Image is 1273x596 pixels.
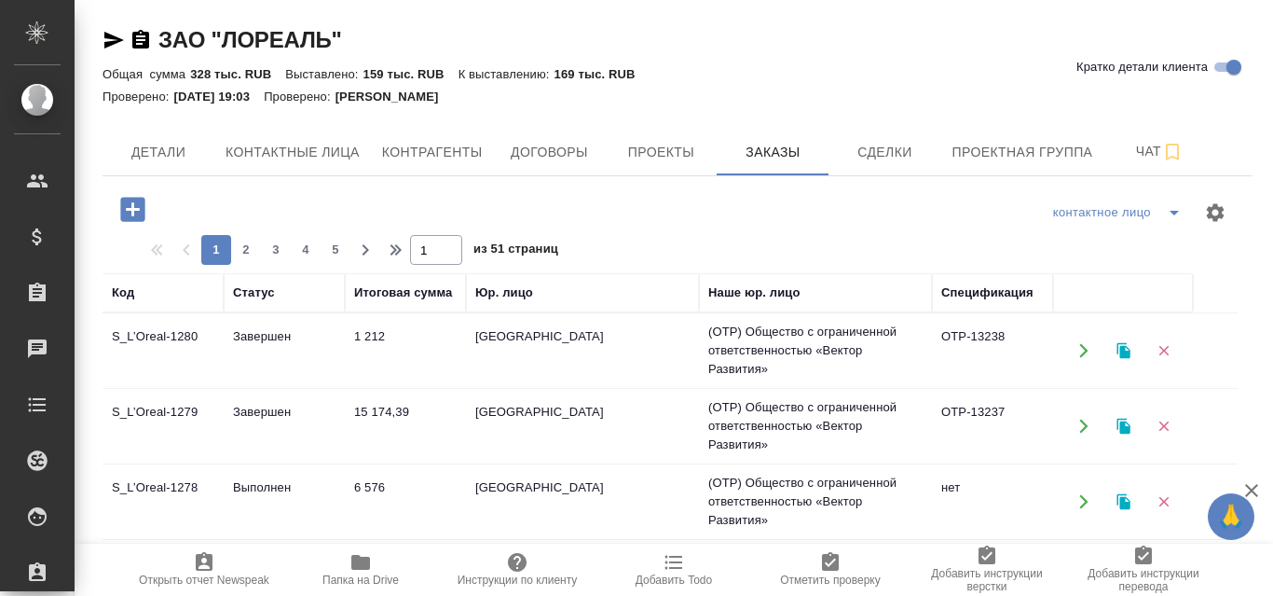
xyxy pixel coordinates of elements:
p: 159 тыс. RUB [363,67,459,81]
span: 5 [321,241,350,259]
div: Наше юр. лицо [708,284,801,302]
td: Завершен [224,394,345,459]
td: [GEOGRAPHIC_DATA] [466,394,699,459]
button: Открыть [1064,408,1102,446]
span: Кратко детали клиента [1076,58,1208,76]
p: Проверено: [103,90,174,104]
td: (OTP) Общество с ограниченной ответственностью «Вектор Развития» [699,313,932,388]
td: (OTP) Общество с ограниченной ответственностью «Вектор Развития» [699,389,932,464]
button: 3 [261,235,291,265]
p: К выставлению: [459,67,554,81]
td: S_L’Oreal-1280 [103,318,224,383]
td: S_L’Oreal-1279 [103,394,224,459]
button: Скопировать ссылку [130,29,152,51]
button: Инструкции по клиенту [439,544,595,596]
td: [GEOGRAPHIC_DATA] [466,469,699,534]
span: Проекты [616,141,705,164]
div: Спецификация [941,284,1033,302]
button: 5 [321,235,350,265]
td: 1 212 [345,318,466,383]
span: Добавить Todo [636,574,712,587]
a: ЗАО "ЛОРЕАЛЬ" [158,27,342,52]
span: Контрагенты [382,141,483,164]
td: [GEOGRAPHIC_DATA] [466,318,699,383]
span: Инструкции по клиенту [458,574,578,587]
td: 6 576 [345,469,466,534]
button: Открыть [1064,332,1102,370]
div: Статус [233,284,275,302]
p: [PERSON_NAME] [335,90,453,104]
span: из 51 страниц [473,238,558,265]
span: Детали [114,141,203,164]
button: 2 [231,235,261,265]
button: Добавить проект [107,190,158,229]
p: 169 тыс. RUB [554,67,650,81]
p: [DATE] 19:03 [174,90,265,104]
span: Договоры [504,141,594,164]
p: Выставлено: [285,67,363,81]
p: Проверено: [264,90,335,104]
span: Контактные лица [226,141,360,164]
td: Завершен [224,318,345,383]
button: 🙏 [1208,493,1254,540]
button: Удалить [1144,408,1183,446]
svg: Подписаться [1161,141,1184,163]
td: (OTP) Общество с ограниченной ответственностью «Вектор Развития» [699,464,932,539]
span: 4 [291,241,321,259]
span: Папка на Drive [322,574,399,587]
button: Открыть [1064,483,1102,521]
span: 2 [231,241,261,259]
p: 328 тыс. RUB [190,67,285,81]
span: Отметить проверку [780,574,880,587]
span: Открыть отчет Newspeak [139,574,269,587]
button: Добавить инструкции перевода [1065,544,1222,596]
span: Добавить инструкции перевода [1076,567,1211,593]
td: S_L’Oreal-1278 [103,469,224,534]
span: Добавить инструкции верстки [920,567,1054,593]
span: 🙏 [1215,497,1247,536]
span: Заказы [728,141,817,164]
span: Чат [1115,140,1204,163]
div: Код [112,284,134,302]
button: Открыть отчет Newspeak [126,544,282,596]
button: Папка на Drive [282,544,439,596]
button: Отметить проверку [752,544,909,596]
button: Скопировать ссылку для ЯМессенджера [103,29,125,51]
td: 15 174,39 [345,394,466,459]
button: Клонировать [1104,483,1143,521]
button: Удалить [1144,332,1183,370]
span: Сделки [840,141,929,164]
td: нет [932,469,1053,534]
button: Добавить Todo [595,544,752,596]
div: Юр. лицо [475,284,533,302]
td: OTP-13238 [932,318,1053,383]
button: 4 [291,235,321,265]
div: split button [1048,198,1193,228]
button: Удалить [1144,483,1183,521]
div: Итоговая сумма [354,284,452,302]
span: 3 [261,241,291,259]
p: Общая сумма [103,67,190,81]
td: OTP-13237 [932,394,1053,459]
td: Выполнен [224,469,345,534]
span: Проектная группа [951,141,1092,164]
button: Клонировать [1104,408,1143,446]
span: Настроить таблицу [1193,190,1238,235]
button: Клонировать [1104,332,1143,370]
button: Добавить инструкции верстки [909,544,1065,596]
